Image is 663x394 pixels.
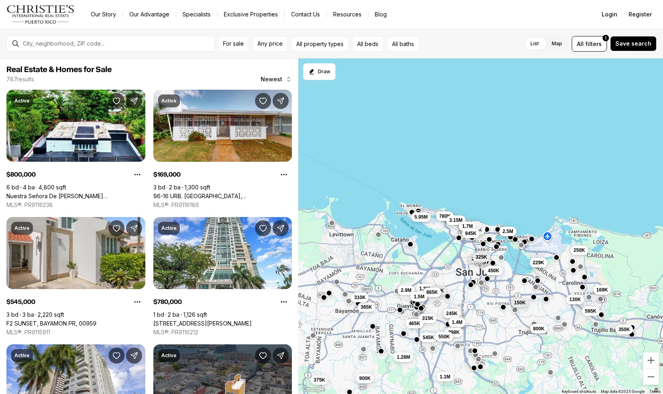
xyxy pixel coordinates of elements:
[291,36,349,52] button: All property types
[153,193,292,200] a: 96-16 URB. VILLA CAROLINA, CAROLINA PR, 00984
[593,285,611,295] button: 169K
[570,245,588,255] button: 250K
[466,222,485,232] button: 1.29M
[303,63,336,80] button: Start drawing
[446,310,458,317] span: 245K
[438,334,450,340] span: 550K
[129,167,145,183] button: Property options
[406,318,424,328] button: 465K
[472,252,490,261] button: 325K
[129,294,145,310] button: Property options
[387,36,419,52] button: All baths
[126,93,142,109] button: Share Property
[468,221,482,230] button: 3M
[445,327,463,337] button: 398K
[6,5,75,24] img: logo
[446,215,466,225] button: 3.15M
[585,308,597,314] span: 595K
[469,224,482,230] span: 1.29M
[532,259,544,265] span: 229K
[624,6,657,22] button: Register
[419,285,432,292] span: 1.38M
[276,167,292,183] button: Property options
[448,318,466,327] button: 1.4M
[436,372,454,382] button: 1.1M
[459,221,476,231] button: 1.7M
[436,211,454,221] button: 780K
[643,352,659,368] button: Zoom in
[422,334,434,340] span: 545K
[601,389,645,394] span: Map data ©2025 Google
[533,325,544,332] span: 800K
[472,222,478,229] span: 3M
[419,313,437,323] button: 315K
[530,324,548,333] button: 800K
[354,294,366,300] span: 310K
[273,348,289,364] button: Share Property
[153,320,252,327] a: 404 DE LA CONSTITUCION AVE #1104, SAN JUAN PR, 00901
[443,309,461,318] button: 245K
[488,267,499,273] span: 450K
[573,247,585,253] span: 250K
[126,220,142,236] button: Share Property
[252,36,288,52] button: Any price
[452,319,462,326] span: 1.4M
[108,220,125,236] button: Save Property: F2 SUNSET
[484,265,502,275] button: 450K
[511,298,529,307] button: 150K
[569,296,581,302] span: 130K
[439,213,450,219] span: 780K
[426,289,438,295] span: 865K
[422,315,434,321] span: 315K
[359,375,371,381] span: 900K
[6,320,96,327] a: F2 SUNSET, BAYAMON PR, 00959
[462,229,480,238] button: 945K
[462,223,475,229] span: 1.33M
[596,287,608,293] span: 169K
[615,40,651,47] span: Save search
[432,287,444,293] span: 235K
[351,292,369,302] button: 310K
[126,348,142,364] button: Share Property
[476,253,487,260] span: 325K
[14,225,30,231] p: Active
[409,320,420,326] span: 465K
[255,220,271,236] button: Save Property: 404 DE LA CONSTITUCION AVE #1104
[84,9,123,20] a: Our Story
[123,9,176,20] a: Our Advantage
[6,66,112,74] span: Real Estate & Homes for Sale
[414,293,424,300] span: 1.5M
[597,6,622,22] button: Login
[368,9,393,20] a: Blog
[419,332,437,342] button: 545K
[161,352,177,359] p: Active
[357,302,375,312] button: 365K
[429,285,447,295] button: 235K
[217,9,284,20] a: Exclusive Properties
[397,354,410,360] span: 1.28M
[572,36,607,52] button: Allfilters1
[313,376,325,383] span: 375K
[223,40,244,47] span: For sale
[410,291,428,301] button: 1.5M
[218,36,249,52] button: For sale
[467,225,485,235] button: 650K
[566,294,584,304] button: 130K
[448,329,460,335] span: 398K
[423,287,441,297] button: 865K
[14,352,30,359] p: Active
[276,294,292,310] button: Property options
[352,36,384,52] button: All beds
[499,227,516,236] button: 2.5M
[394,352,413,362] button: 1.28M
[108,348,125,364] button: Save Property: 225 ROAD NO 2, VILLA CAPARRA PLAZA #PH-3
[6,76,34,82] p: 787 results
[471,255,483,262] span: 185K
[255,93,271,109] button: Save Property: 96-16 URB. VILLA CAROLINA
[401,287,412,293] span: 2.9M
[14,98,30,104] p: Active
[514,299,526,306] span: 150K
[108,93,125,109] button: Save Property: Nuestra Señora De Lourdes BERNADETTE ST. #665
[161,98,177,104] p: Active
